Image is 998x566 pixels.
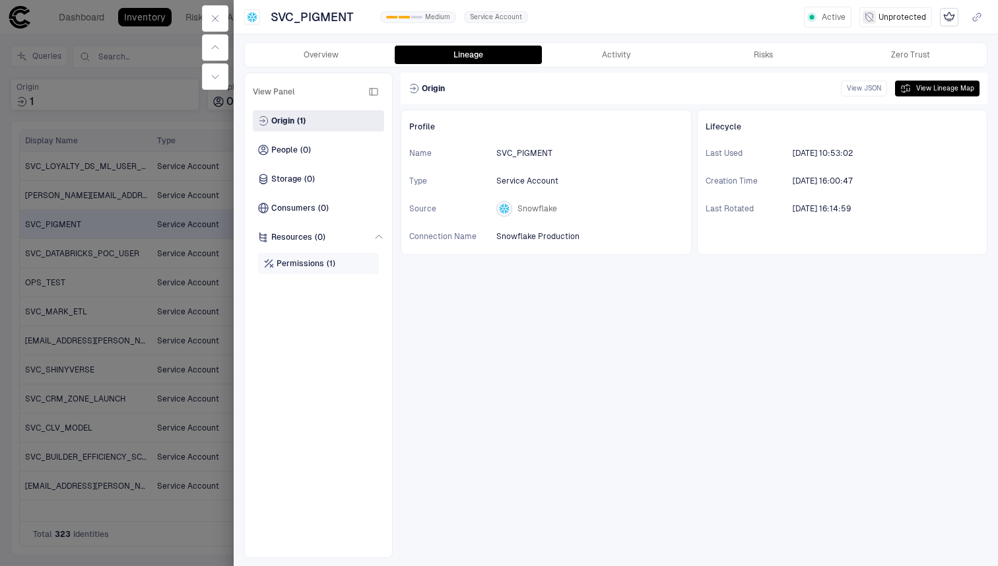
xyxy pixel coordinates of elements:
button: 20/08/2025 09:53:02 (GMT+00:00 UTC) [790,143,871,164]
span: (0) [318,203,329,213]
span: Storage [271,174,302,184]
span: (0) [304,174,315,184]
button: Lineage [395,46,542,64]
span: Name [409,148,488,159]
div: Lifecycle [706,118,980,135]
span: Snowflake Production [496,231,580,242]
div: 06/06/2022 15:14:59 (GMT+00:00 UTC) [793,203,851,214]
span: Service Account [470,13,522,22]
span: Origin [422,83,445,94]
button: View Lineage Map [895,81,980,96]
div: Zero Trust [891,50,930,60]
button: Snowflake Production [494,226,598,247]
span: View Panel [253,87,295,97]
span: Last Rotated [706,203,785,214]
span: Resources [271,232,312,242]
div: 20/08/2025 09:53:02 (GMT+00:00 UTC) [793,148,853,159]
span: SVC_PIGMENT [271,9,354,25]
span: [DATE] 10:53:02 [793,148,853,159]
span: [DATE] 16:14:59 [793,203,851,214]
span: People [271,145,298,155]
button: View JSON [841,81,887,96]
span: (0) [300,145,311,155]
div: 2 [411,16,422,18]
button: Snowflake [494,198,576,219]
span: (1) [327,258,335,269]
span: Origin [271,116,294,126]
span: SVC_PIGMENT [496,148,552,159]
span: Connection Name [409,231,488,242]
button: 06/06/2022 15:14:59 (GMT+00:00 UTC) [790,198,869,219]
span: Unprotected [879,12,926,22]
span: Active [822,12,846,22]
div: Snowflake [247,12,257,22]
span: (1) [297,116,306,126]
span: Permissions [277,258,324,269]
div: 1 [399,16,410,18]
span: Source [409,203,488,214]
div: Risks [754,50,773,60]
div: Resources(0) [253,227,384,248]
div: Mark as Crown Jewel [940,8,958,26]
div: 06/06/2022 15:00:47 (GMT+00:00 UTC) [793,176,853,186]
span: [DATE] 16:00:47 [793,176,853,186]
button: Activity [542,46,689,64]
div: 0 [386,16,397,18]
span: Creation Time [706,176,785,186]
span: Service Account [496,176,558,186]
button: Service Account [494,170,577,192]
button: Overview [248,46,395,64]
div: Profile [409,118,683,135]
span: Last Used [706,148,785,159]
span: (0) [315,232,325,242]
button: SVC_PIGMENT [494,143,571,164]
button: 06/06/2022 15:00:47 (GMT+00:00 UTC) [790,170,871,192]
span: Consumers [271,203,316,213]
button: SVC_PIGMENT [268,7,372,28]
span: Medium [425,13,450,22]
span: Snowflake [517,203,557,214]
span: Type [409,176,488,186]
div: Snowflake [499,203,510,214]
